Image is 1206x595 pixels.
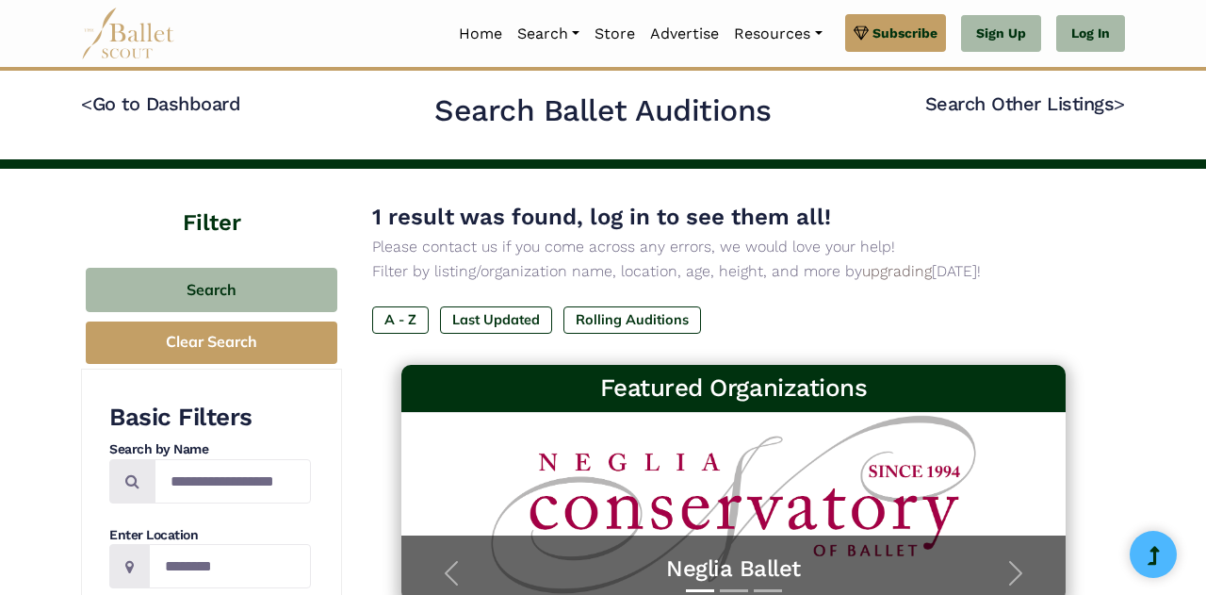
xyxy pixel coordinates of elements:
[643,14,726,54] a: Advertise
[372,204,831,230] span: 1 result was found, log in to see them all!
[587,14,643,54] a: Store
[854,23,869,43] img: gem.svg
[440,306,552,333] label: Last Updated
[109,440,311,459] h4: Search by Name
[86,268,337,312] button: Search
[845,14,946,52] a: Subscribe
[149,544,311,588] input: Location
[1114,91,1125,115] code: >
[81,92,240,115] a: <Go to Dashboard
[372,306,429,333] label: A - Z
[155,459,311,504] input: Search by names...
[1056,15,1125,53] a: Log In
[81,91,92,115] code: <
[416,372,1051,405] h3: Featured Organizations
[86,322,337,364] button: Clear Search
[961,15,1041,53] a: Sign Up
[925,92,1125,115] a: Search Other Listings>
[109,402,311,434] h3: Basic Filters
[563,306,701,333] label: Rolling Auditions
[434,91,772,131] h2: Search Ballet Auditions
[81,169,342,240] h4: Filter
[872,23,937,43] span: Subscribe
[109,526,311,545] h4: Enter Location
[510,14,587,54] a: Search
[451,14,510,54] a: Home
[862,262,932,280] a: upgrading
[420,554,1048,584] a: Neglia Ballet
[726,14,829,54] a: Resources
[372,259,1095,284] p: Filter by listing/organization name, location, age, height, and more by [DATE]!
[372,235,1095,259] p: Please contact us if you come across any errors, we would love your help!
